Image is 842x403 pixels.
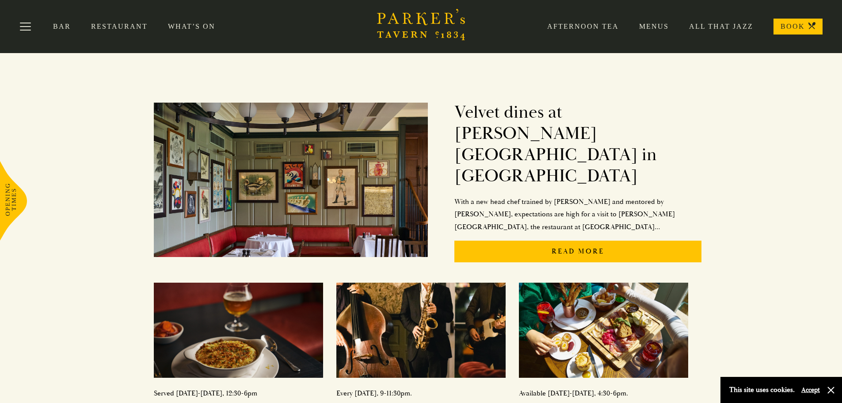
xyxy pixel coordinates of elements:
[454,241,702,262] p: Read More
[454,102,702,187] h2: Velvet dines at [PERSON_NAME][GEOGRAPHIC_DATA] in [GEOGRAPHIC_DATA]
[827,386,835,395] button: Close and accept
[801,386,820,394] button: Accept
[729,384,795,396] p: This site uses cookies.
[154,387,323,400] p: Served [DATE]-[DATE], 12:30-6pm
[519,387,688,400] p: Available [DATE]-[DATE], 4:30-6pm.
[154,93,702,269] a: Velvet dines at [PERSON_NAME][GEOGRAPHIC_DATA] in [GEOGRAPHIC_DATA]With a new head chef trained b...
[454,196,702,234] p: With a new head chef trained by [PERSON_NAME] and mentored by [PERSON_NAME], expectations are hig...
[336,387,506,400] p: Every [DATE], 9-11:30pm.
